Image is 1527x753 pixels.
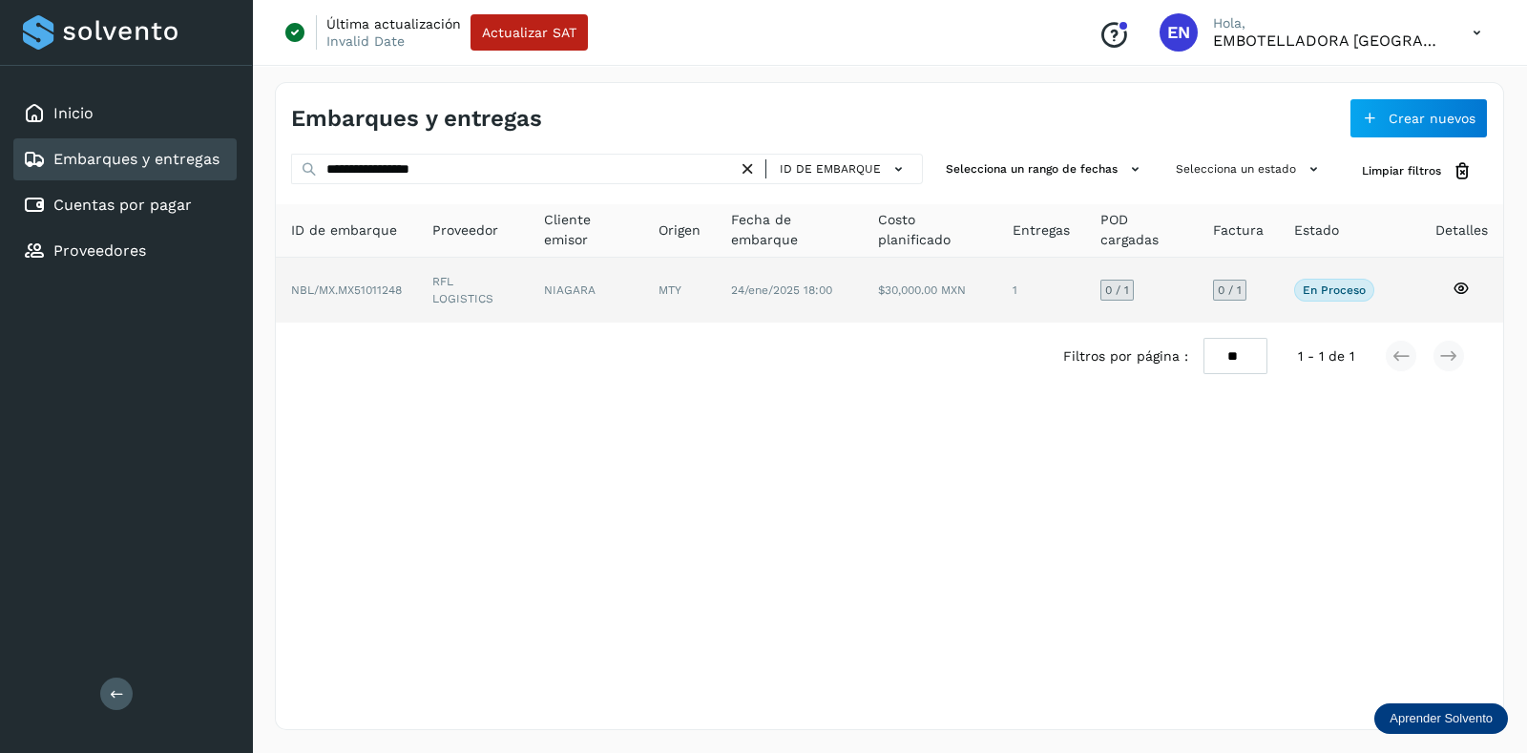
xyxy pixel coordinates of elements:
[432,220,498,241] span: Proveedor
[53,196,192,214] a: Cuentas por pagar
[1213,15,1442,31] p: Hola,
[878,210,982,250] span: Costo planificado
[1374,703,1508,734] div: Aprender Solvento
[659,220,701,241] span: Origen
[1435,220,1488,241] span: Detalles
[1349,98,1488,138] button: Crear nuevos
[544,210,628,250] span: Cliente emisor
[471,14,588,51] button: Actualizar SAT
[13,230,237,272] div: Proveedores
[53,241,146,260] a: Proveedores
[1303,283,1366,297] p: En proceso
[13,184,237,226] div: Cuentas por pagar
[731,210,847,250] span: Fecha de embarque
[291,283,402,297] span: NBL/MX.MX51011248
[1389,112,1475,125] span: Crear nuevos
[326,32,405,50] p: Invalid Date
[1294,220,1339,241] span: Estado
[938,154,1153,185] button: Selecciona un rango de fechas
[482,26,576,39] span: Actualizar SAT
[1168,154,1331,185] button: Selecciona un estado
[291,220,397,241] span: ID de embarque
[731,283,832,297] span: 24/ene/2025 18:00
[1298,346,1354,366] span: 1 - 1 de 1
[53,104,94,122] a: Inicio
[997,258,1085,323] td: 1
[1362,162,1441,179] span: Limpiar filtros
[1100,210,1182,250] span: POD cargadas
[291,105,542,133] h4: Embarques y entregas
[1063,346,1188,366] span: Filtros por página :
[774,156,914,183] button: ID de embarque
[1213,220,1264,241] span: Factura
[1105,284,1129,296] span: 0 / 1
[529,258,643,323] td: NIAGARA
[1347,154,1488,189] button: Limpiar filtros
[326,15,461,32] p: Última actualización
[1218,284,1242,296] span: 0 / 1
[1213,31,1442,50] p: EMBOTELLADORA NIAGARA DE MEXICO
[643,258,716,323] td: MTY
[417,258,529,323] td: RFL LOGISTICS
[1390,711,1493,726] p: Aprender Solvento
[1013,220,1070,241] span: Entregas
[780,160,881,178] span: ID de embarque
[53,150,220,168] a: Embarques y entregas
[13,93,237,135] div: Inicio
[863,258,997,323] td: $30,000.00 MXN
[13,138,237,180] div: Embarques y entregas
